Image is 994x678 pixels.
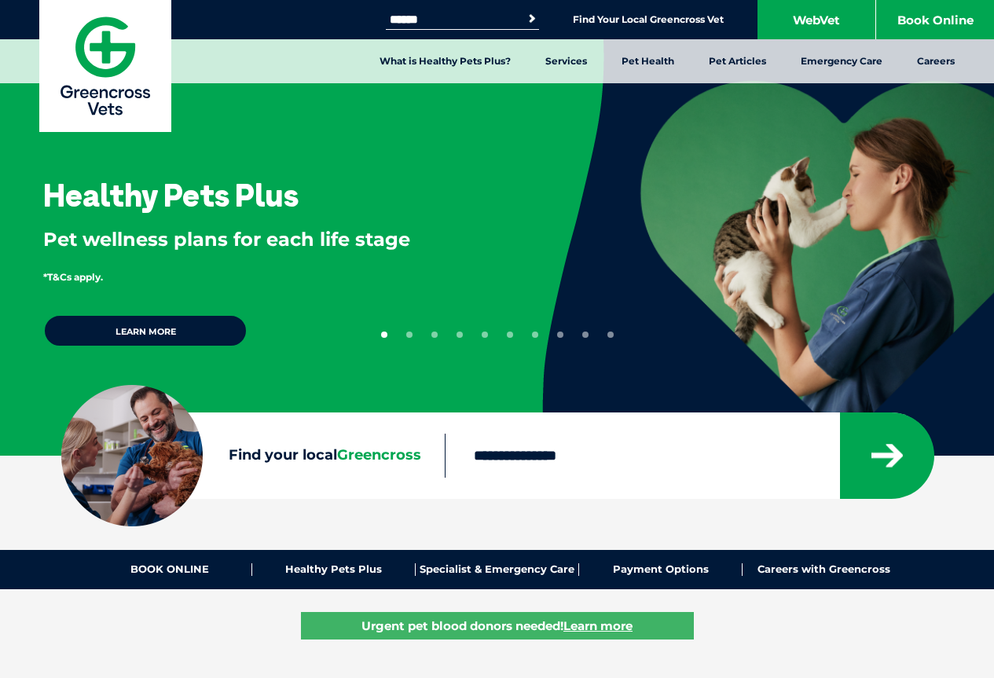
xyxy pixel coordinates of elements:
[301,612,694,640] a: Urgent pet blood donors needed!Learn more
[381,332,387,338] button: 1 of 10
[507,332,513,338] button: 6 of 10
[482,332,488,338] button: 5 of 10
[43,226,491,253] p: Pet wellness plans for each life stage
[604,39,691,83] a: Pet Health
[43,179,299,211] h3: Healthy Pets Plus
[524,11,540,27] button: Search
[532,332,538,338] button: 7 of 10
[406,332,413,338] button: 2 of 10
[431,332,438,338] button: 3 of 10
[89,563,252,576] a: BOOK ONLINE
[691,39,783,83] a: Pet Articles
[43,271,103,283] span: *T&Cs apply.
[573,13,724,26] a: Find Your Local Greencross Vet
[362,39,528,83] a: What is Healthy Pets Plus?
[783,39,900,83] a: Emergency Care
[43,314,248,347] a: Learn more
[61,444,445,467] label: Find your local
[252,563,416,576] a: Healthy Pets Plus
[582,332,589,338] button: 9 of 10
[900,39,972,83] a: Careers
[607,332,614,338] button: 10 of 10
[528,39,604,83] a: Services
[563,618,633,633] u: Learn more
[416,563,579,576] a: Specialist & Emergency Care
[337,446,421,464] span: Greencross
[743,563,905,576] a: Careers with Greencross
[579,563,743,576] a: Payment Options
[457,332,463,338] button: 4 of 10
[557,332,563,338] button: 8 of 10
